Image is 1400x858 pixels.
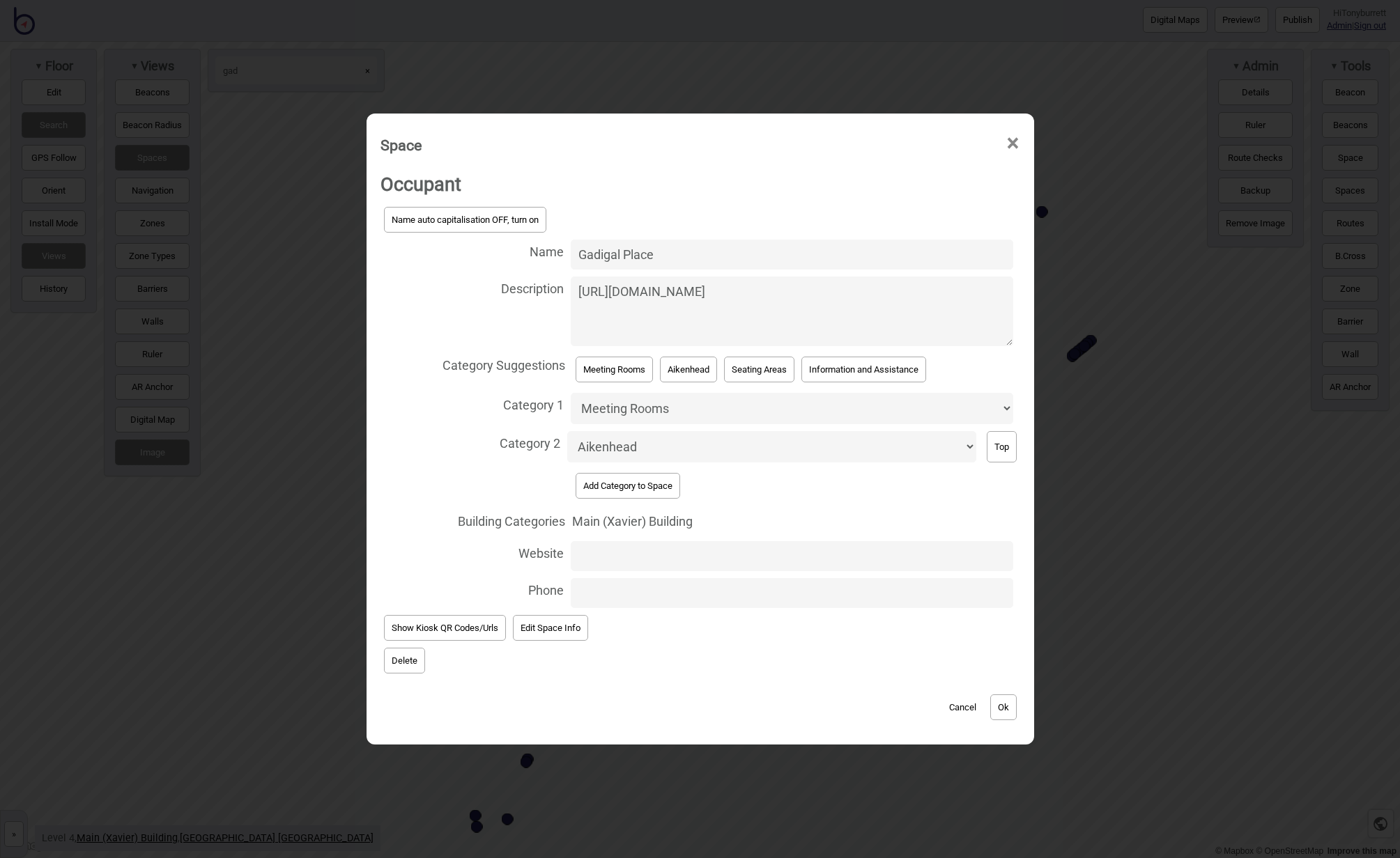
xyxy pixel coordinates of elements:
[576,473,680,499] button: Add Category to Space
[801,357,926,382] button: Information and Assistance
[380,389,564,418] span: Category 1
[572,509,781,534] div: Main (Xavier) Building
[380,236,564,265] span: Name
[380,428,560,456] span: Category 2
[513,615,588,641] button: Edit Space Info
[571,276,1013,346] textarea: Description
[576,357,653,382] button: Meeting Rooms
[384,615,506,641] button: Show Kiosk QR Codes/Urls
[990,694,1017,720] button: Ok
[660,357,717,382] button: Aikenhead
[380,575,564,603] span: Phone
[1006,120,1020,166] span: ×
[380,166,1020,203] h2: Occupant
[380,130,422,160] div: Space
[571,393,1013,424] select: Category 1
[384,207,546,233] button: Name auto capitalisation OFF, turn on
[571,240,1013,270] input: Name
[384,648,425,673] button: Delete
[987,431,1017,462] button: Top
[380,350,565,378] span: Category Suggestions
[571,541,1013,571] input: Website
[571,578,1013,608] input: Phone
[724,357,794,382] button: Seating Areas
[942,694,983,720] button: Cancel
[567,431,976,462] select: Category 2
[380,506,565,534] span: Building Categories
[380,538,564,566] span: Website
[380,273,564,302] span: Description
